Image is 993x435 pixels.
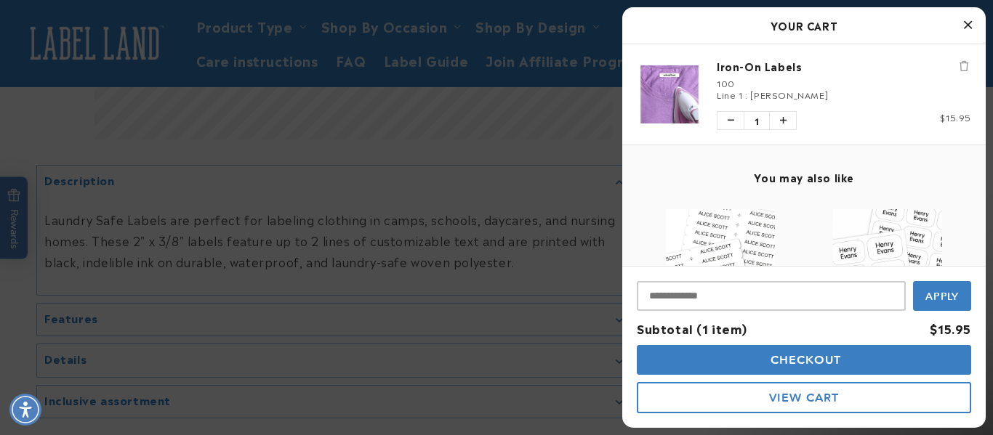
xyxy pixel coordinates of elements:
[745,88,748,101] span: :
[717,112,744,129] button: Decrease quantity of Iron-On Labels
[637,382,971,413] button: View Cart
[957,15,978,36] button: Close Cart
[637,65,702,123] img: Iron-On Labels - Label Land
[637,345,971,375] button: Checkout
[957,59,971,73] button: Remove Iron-On Labels
[637,281,906,311] input: Input Discount
[767,353,842,367] span: Checkout
[637,320,747,337] span: Subtotal (1 item)
[26,81,206,109] button: What material are the labels made of?
[833,209,942,318] img: View Stick N' Wear Stikins® Labels
[770,112,796,129] button: Increase quantity of Iron-On Labels
[666,209,775,318] img: Iron-On Labels - Label Land
[637,171,971,184] h4: You may also like
[913,281,971,311] button: Apply
[750,88,828,101] span: [PERSON_NAME]
[925,290,960,303] span: Apply
[940,110,971,123] span: $15.95
[9,394,41,426] div: Accessibility Menu
[930,318,971,339] div: $15.95
[769,391,839,404] span: View Cart
[26,41,206,68] button: Are these labels comfortable to wear?
[744,112,770,129] span: 1
[717,88,743,101] span: Line 1
[717,59,971,73] a: Iron-On Labels
[637,15,971,36] h2: Your Cart
[637,44,971,145] li: product
[717,77,971,89] div: 100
